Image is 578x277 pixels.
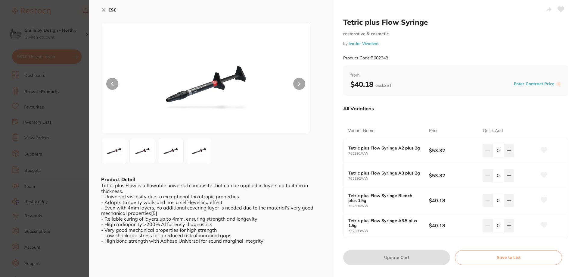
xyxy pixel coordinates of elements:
div: Tetric plus Flow is a flowable universal composite that can be applied in layers up to 4mm in thi... [101,183,322,244]
b: $53.32 [429,147,477,154]
b: Product Detail [101,176,135,182]
button: Save to List [455,250,562,265]
h2: Tetric plus Flow Syringe [343,17,568,27]
b: $53.32 [429,172,477,179]
img: d3ctanBnLTgyMjQx [160,140,182,162]
small: by [343,41,568,46]
b: $40.18 [350,80,392,89]
p: Price [429,128,439,134]
small: 762391WW [348,152,429,156]
button: ESC [101,5,117,15]
b: $40.18 [429,222,477,229]
button: Update Cart [343,250,450,265]
b: Tetric plus Flow Syringe A3 plus 2g [348,171,421,175]
img: d3ctanBnLTgyMjM4 [103,140,125,162]
small: 762393WW [348,229,429,233]
b: Tetric plus Flow Syringe A3.5 plus 1.5g [348,218,421,228]
a: Ivoclar Vivadent [349,41,379,46]
img: d3ctanBnLTgyMjQw [188,140,210,162]
img: d3ctanBnLTgyMjM5 [132,140,153,162]
button: Enter Contract Price [512,81,556,87]
b: ESC [108,7,117,13]
b: $40.18 [429,197,477,204]
span: excl. GST [375,83,392,88]
small: 762392WW [348,177,429,181]
p: Variant Name [348,128,374,134]
small: restorative & cosmetic [343,31,568,36]
small: Product Code: B602348 [343,55,388,61]
p: Quick Add [483,128,503,134]
img: d3ctanBnLTgyMjM4 [143,38,269,133]
b: Tetric plus Flow Syringe Bleach plus 1.5g [348,193,421,203]
p: All Variations [343,105,374,112]
b: Tetric plus Flow Syringe A2 plus 2g [348,146,421,150]
span: from [350,72,561,78]
small: 762394WW [348,204,429,208]
label: i [556,82,561,87]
